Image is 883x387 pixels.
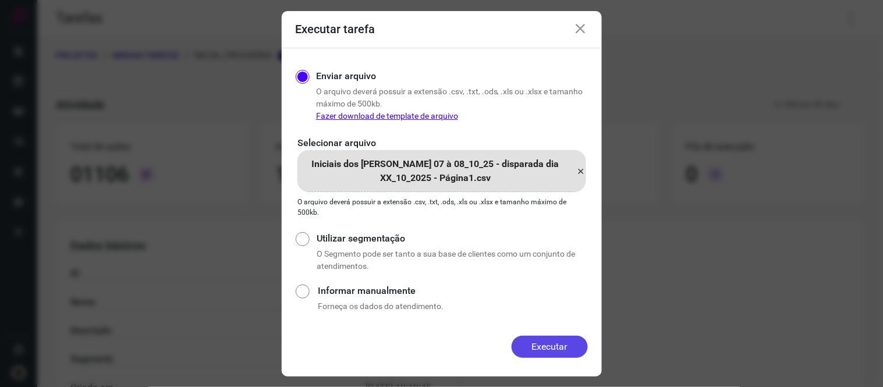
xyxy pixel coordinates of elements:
label: Utilizar segmentação [317,232,587,246]
p: Selecionar arquivo [298,136,586,150]
h3: Executar tarefa [296,22,375,36]
p: O arquivo deverá possuir a extensão .csv, .txt, .ods, .xls ou .xlsx e tamanho máximo de 500kb. [316,86,588,122]
p: O arquivo deverá possuir a extensão .csv, .txt, .ods, .xls ou .xlsx e tamanho máximo de 500kb. [298,197,586,218]
button: Executar [512,336,588,358]
p: Forneça os dados do atendimento. [318,300,587,313]
label: Enviar arquivo [316,69,376,83]
p: O Segmento pode ser tanto a sua base de clientes como um conjunto de atendimentos. [317,248,587,272]
label: Informar manualmente [318,284,587,298]
p: Iniciais dos [PERSON_NAME] 07 à 08_10_25 - disparada dia XX_10_2025 - Página1.csv [297,157,574,185]
a: Fazer download de template de arquivo [316,111,458,120]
